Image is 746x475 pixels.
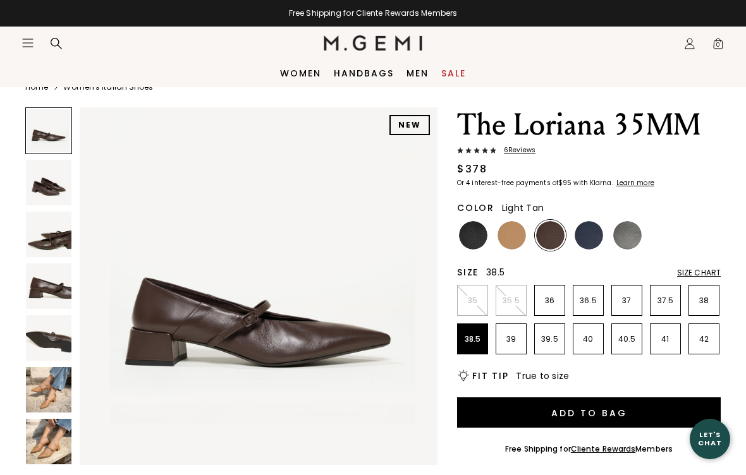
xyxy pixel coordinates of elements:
img: Black [459,221,487,250]
img: Light Tan [498,221,526,250]
span: Light Tan [502,201,544,214]
klarna-placement-style-body: with Klarna [573,178,615,188]
h1: The Loriana 35MM [457,107,721,143]
p: 35.5 [496,296,526,306]
klarna-placement-style-body: Or 4 interest-free payments of [457,178,558,188]
klarna-placement-style-cta: Learn more [616,178,654,188]
a: Home [25,82,48,92]
p: 35 [458,296,487,306]
div: Free Shipping for Members [505,444,673,454]
span: 38.5 [486,266,504,279]
button: Open site menu [21,37,34,49]
p: 37 [612,296,642,306]
p: 40.5 [612,334,642,344]
img: The Loriana 35MM [26,212,71,257]
img: The Loriana 35MM [26,160,71,205]
img: M.Gemi [324,35,423,51]
a: Women's Italian Shoes [63,82,153,92]
img: Gunmetal [613,221,642,250]
img: The Loriana 35MM [26,367,71,412]
klarna-placement-style-amount: $95 [558,178,572,188]
img: The Loriana 35MM [80,107,437,465]
p: 41 [651,334,680,344]
div: Let's Chat [690,431,730,447]
p: 38 [689,296,719,306]
div: Size Chart [677,268,721,278]
p: 42 [689,334,719,344]
span: 6 Review s [496,147,535,154]
p: 39 [496,334,526,344]
img: Navy [575,221,603,250]
a: Cliente Rewards [571,443,636,454]
p: 39.5 [535,334,565,344]
img: The Loriana 35MM [26,419,71,464]
a: 6Reviews [457,147,721,157]
a: Sale [441,68,466,78]
div: $378 [457,162,487,177]
p: 40 [573,334,603,344]
p: 36.5 [573,296,603,306]
img: The Loriana 35MM [26,263,71,309]
span: True to size [516,370,569,382]
img: Chocolate [536,221,565,250]
h2: Color [457,203,494,213]
h2: Fit Tip [472,371,508,381]
a: Learn more [615,179,654,187]
p: 36 [535,296,565,306]
a: Women [280,68,321,78]
a: Handbags [334,68,394,78]
p: 37.5 [651,296,680,306]
a: Men [407,68,429,78]
div: NEW [389,115,430,135]
button: Add to Bag [457,397,721,428]
h2: Size [457,267,479,277]
p: 38.5 [458,334,487,344]
span: 0 [712,40,725,52]
img: The Loriana 35MM [26,315,71,361]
